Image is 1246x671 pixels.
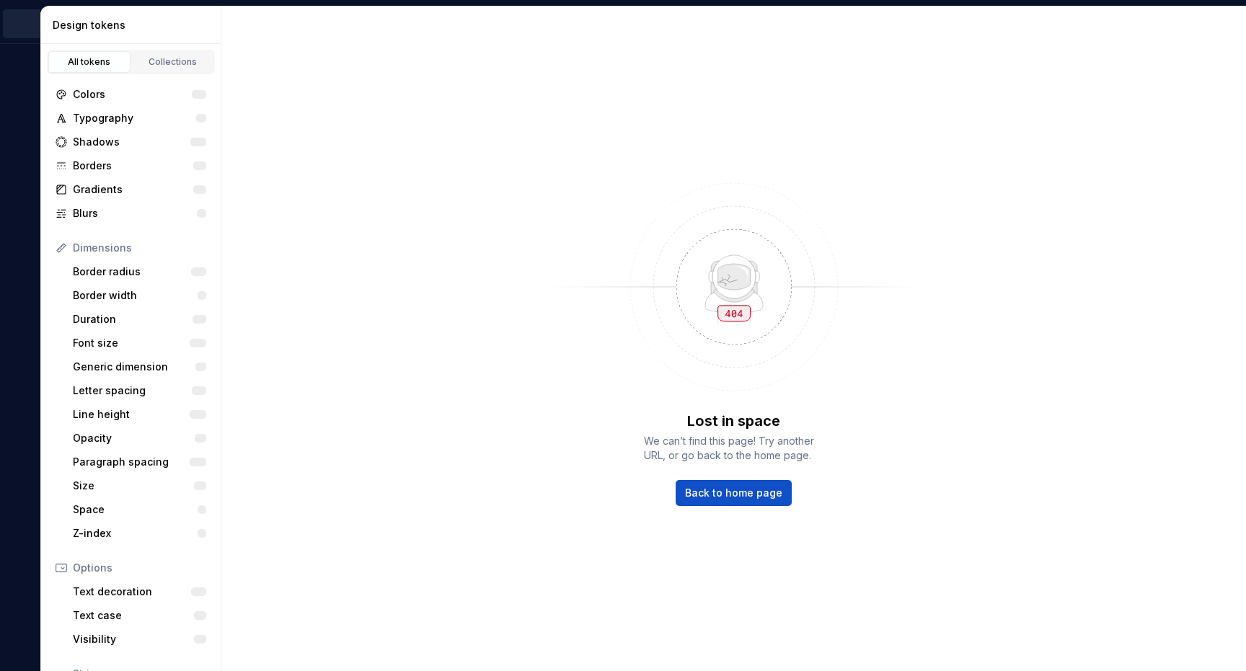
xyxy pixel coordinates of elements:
[67,379,212,402] a: Letter spacing
[67,427,212,450] a: Opacity
[73,241,206,255] div: Dimensions
[73,288,198,303] div: Border width
[73,455,190,469] div: Paragraph spacing
[53,56,125,68] div: All tokens
[73,87,192,102] div: Colors
[67,628,212,651] a: Visibility
[50,154,212,177] a: Borders
[73,431,195,445] div: Opacity
[67,403,212,426] a: Line height
[67,450,212,474] a: Paragraph spacing
[73,526,198,541] div: Z-index
[67,604,212,627] a: Text case
[676,480,792,506] a: Back to home page
[73,206,197,221] div: Blurs
[73,632,194,646] div: Visibility
[50,130,212,154] a: Shadows
[67,355,212,378] a: Generic dimension
[73,561,206,575] div: Options
[73,360,195,374] div: Generic dimension
[50,178,212,201] a: Gradients
[73,479,194,493] div: Size
[73,182,193,197] div: Gradients
[73,608,194,623] div: Text case
[67,522,212,545] a: Z-index
[73,336,190,350] div: Font size
[67,498,212,521] a: Space
[50,107,212,130] a: Typography
[687,411,780,431] p: Lost in space
[685,486,782,500] span: Back to home page
[67,474,212,497] a: Size
[73,111,196,125] div: Typography
[73,585,191,599] div: Text decoration
[73,502,198,517] div: Space
[137,56,209,68] div: Collections
[53,18,215,32] div: Design tokens
[50,83,212,106] a: Colors
[67,580,212,603] a: Text decoration
[67,260,212,283] a: Border radius
[73,265,191,279] div: Border radius
[73,312,193,326] div: Duration
[67,308,212,331] a: Duration
[644,434,824,463] span: We can’t find this page! Try another URL, or go back to the home page.
[50,202,212,225] a: Blurs
[73,383,192,398] div: Letter spacing
[67,284,212,307] a: Border width
[73,407,190,422] div: Line height
[67,332,212,355] a: Font size
[73,159,193,173] div: Borders
[73,135,190,149] div: Shadows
